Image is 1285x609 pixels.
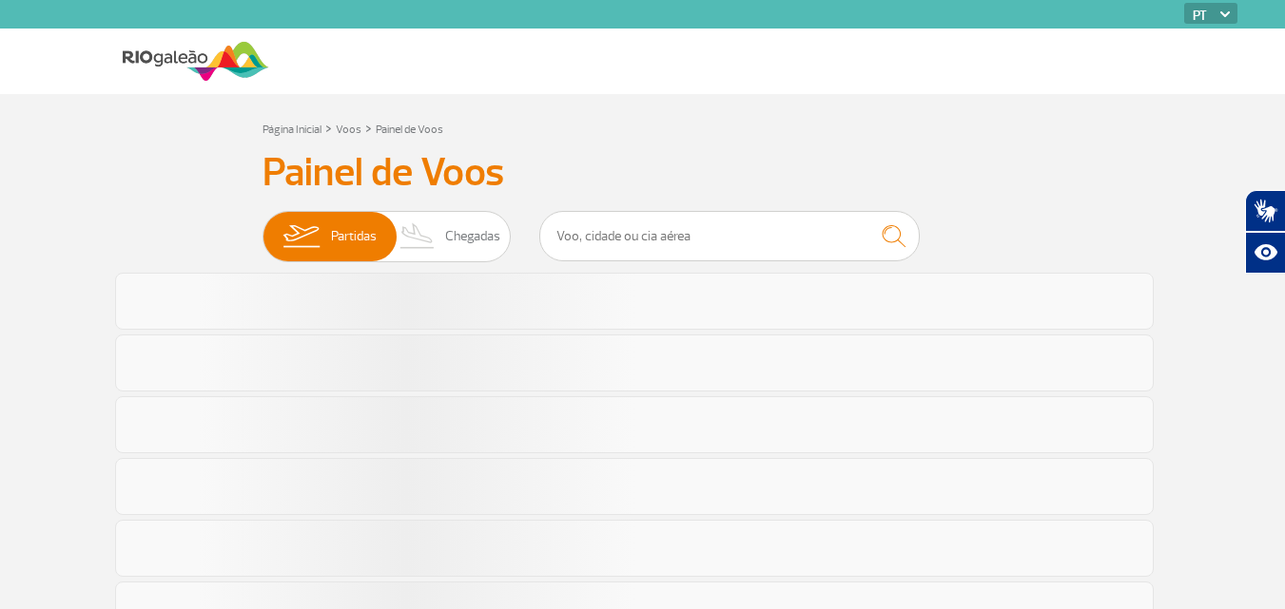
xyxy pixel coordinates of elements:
a: Página Inicial [263,123,321,137]
a: Painel de Voos [376,123,443,137]
img: slider-embarque [271,212,331,261]
span: Partidas [331,212,377,261]
input: Voo, cidade ou cia aérea [539,211,920,261]
img: slider-desembarque [390,212,446,261]
a: Voos [336,123,361,137]
h3: Painel de Voos [263,149,1023,197]
div: Plugin de acessibilidade da Hand Talk. [1245,190,1285,274]
a: > [365,117,372,139]
a: > [325,117,332,139]
button: Abrir recursos assistivos. [1245,232,1285,274]
span: Chegadas [445,212,500,261]
button: Abrir tradutor de língua de sinais. [1245,190,1285,232]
